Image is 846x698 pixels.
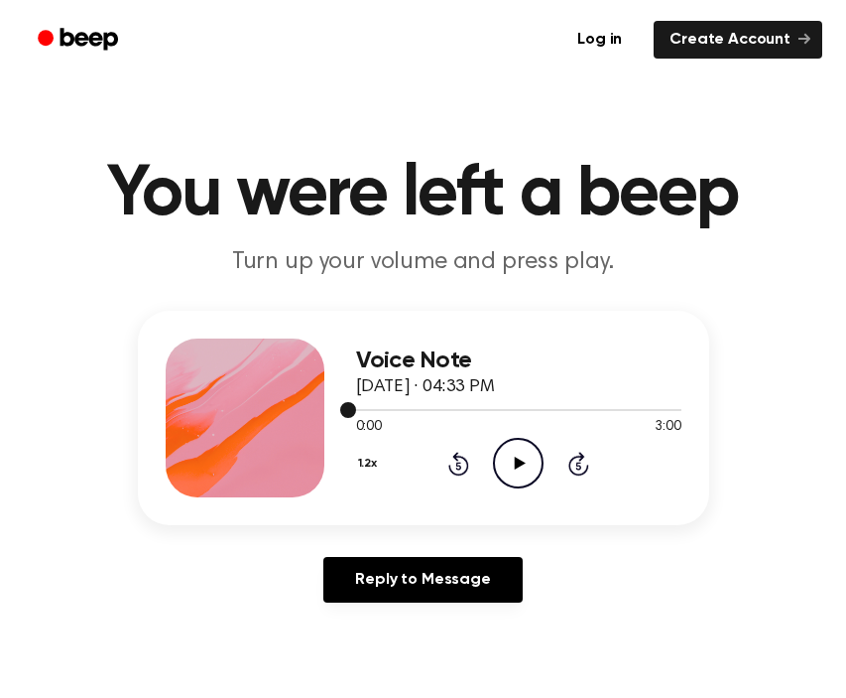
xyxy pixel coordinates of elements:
[24,159,822,230] h1: You were left a beep
[43,246,804,279] p: Turn up your volume and press play.
[655,417,680,438] span: 3:00
[356,447,385,481] button: 1.2x
[557,17,642,63] a: Log in
[356,417,382,438] span: 0:00
[654,21,822,59] a: Create Account
[323,557,522,603] a: Reply to Message
[356,348,681,374] h3: Voice Note
[24,21,136,60] a: Beep
[356,378,495,396] span: [DATE] · 04:33 PM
